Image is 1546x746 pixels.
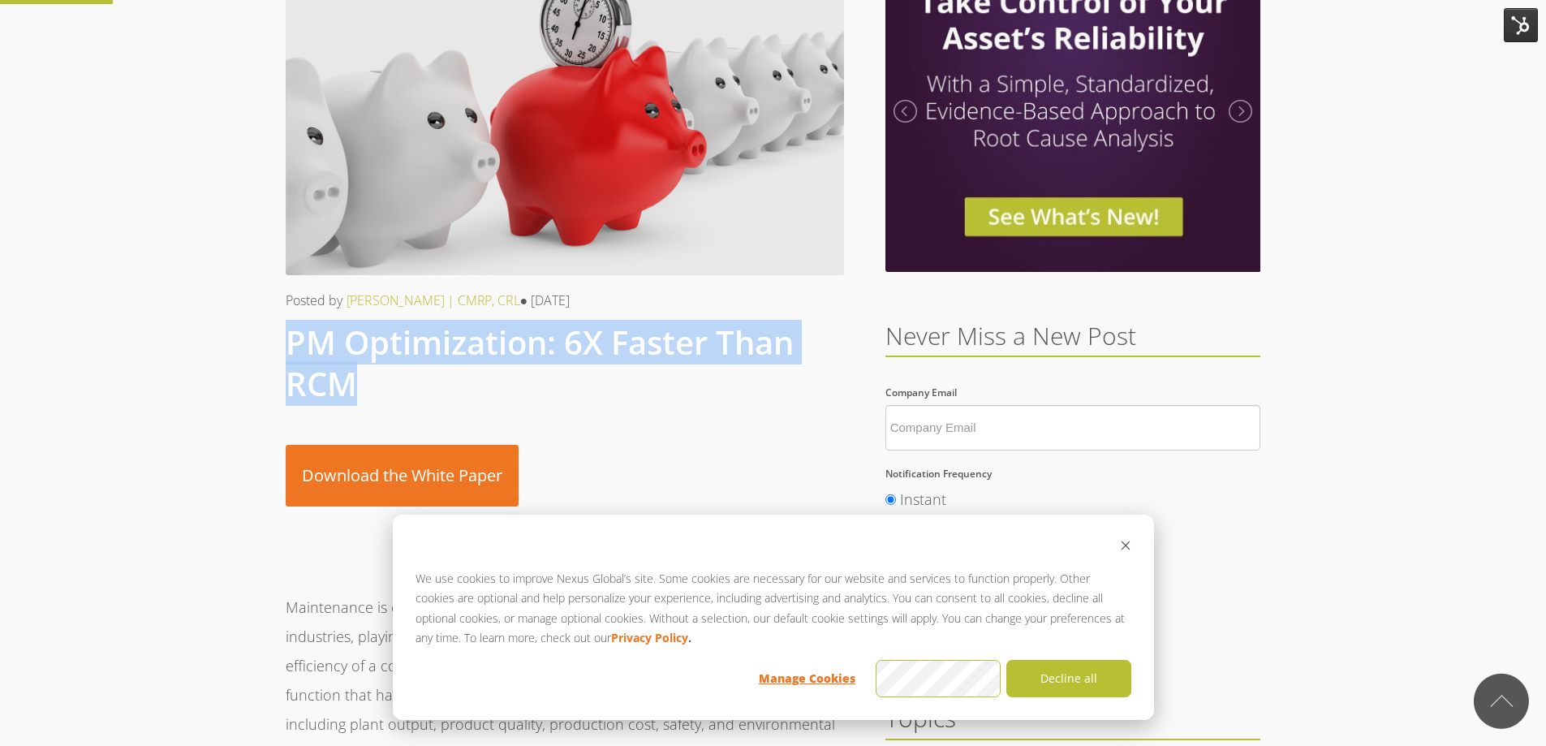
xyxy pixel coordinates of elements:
[876,660,1001,697] button: Accept all
[611,628,688,649] a: Privacy Policy
[393,515,1154,720] div: Cookie banner
[416,569,1131,649] p: We use cookies to improve Nexus Global’s site. Some cookies are necessary for our website and ser...
[900,489,946,509] span: Instant
[286,291,342,309] span: Posted by
[885,319,1136,352] span: Never Miss a New Post
[885,467,992,481] span: Notification Frequency
[1504,8,1538,42] img: HubSpot Tools Menu Toggle
[688,628,691,649] strong: .
[885,386,957,399] span: Company Email
[885,494,896,505] input: Instant
[885,405,1261,451] input: Company Email
[1006,660,1131,697] button: Decline all
[286,320,794,406] span: PM Optimization: 6X Faster Than RCM
[1120,537,1131,558] button: Dismiss cookie banner
[745,660,870,697] button: Manage Cookies
[520,291,571,309] span: ● [DATE]
[286,445,519,507] a: Download the White Paper
[347,291,520,309] a: [PERSON_NAME] | CMRP, CRL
